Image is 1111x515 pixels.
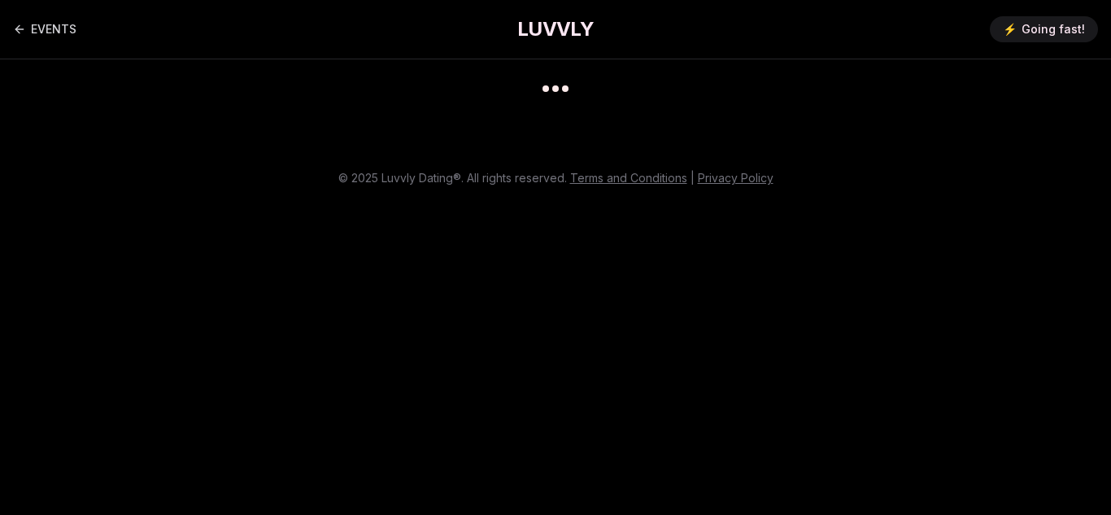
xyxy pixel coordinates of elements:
a: LUVVLY [517,16,594,42]
a: Back to events [13,13,76,46]
span: | [691,171,695,185]
a: Privacy Policy [698,171,773,185]
span: Going fast! [1022,21,1085,37]
span: ⚡️ [1003,21,1017,37]
a: Terms and Conditions [570,171,687,185]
